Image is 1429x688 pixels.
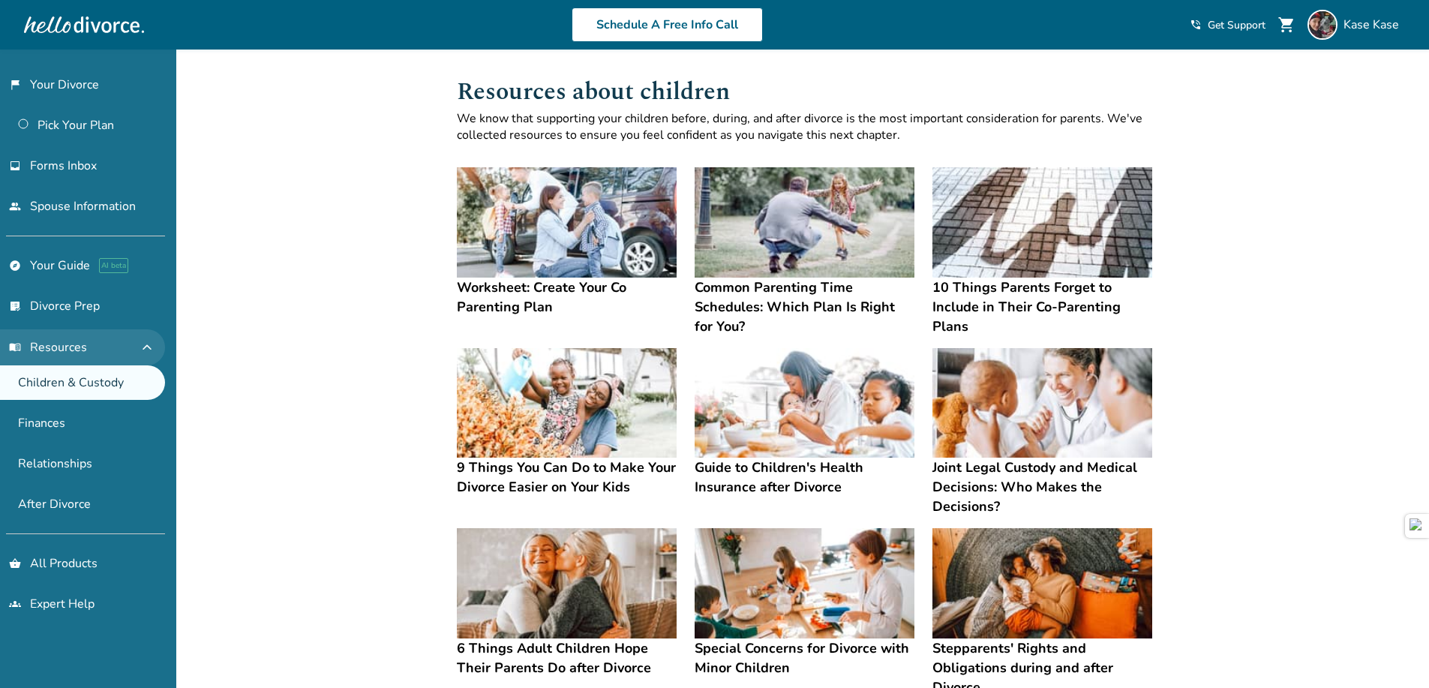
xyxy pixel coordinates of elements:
h1: Resources about children [457,74,1153,110]
a: phone_in_talkGet Support [1190,18,1265,32]
span: shopping_cart [1277,16,1295,34]
a: Common Parenting Time Schedules: Which Plan Is Right for You?Common Parenting Time Schedules: Whi... [695,167,914,336]
h4: 6 Things Adult Children Hope Their Parents Do after Divorce [457,638,677,677]
img: Joint Legal Custody and Medical Decisions: Who Makes the Decisions? [932,348,1152,458]
img: 10 Things Parents Forget to Include in Their Co-Parenting Plans [932,167,1152,278]
img: Cassandra L. Kase [1307,10,1337,40]
span: people [9,200,21,212]
span: Forms Inbox [30,158,97,174]
span: inbox [9,160,21,172]
span: Get Support [1208,18,1265,32]
a: Schedule A Free Info Call [572,8,763,42]
span: groups [9,598,21,610]
a: Worksheet: Create Your Co Parenting PlanWorksheet: Create Your Co Parenting Plan [457,167,677,317]
img: 6 Things Adult Children Hope Their Parents Do after Divorce [457,528,677,638]
h4: Guide to Children's Health Insurance after Divorce [695,458,914,497]
img: 9 Things You Can Do to Make Your Divorce Easier on Your Kids [457,348,677,458]
iframe: Chat Widget [1354,616,1429,688]
a: Special Concerns for Divorce with Minor ChildrenSpecial Concerns for Divorce with Minor Children [695,528,914,677]
span: menu_book [9,341,21,353]
img: Stepparents' Rights and Obligations during and after Divorce [932,528,1152,638]
p: We know that supporting your children before, during, and after divorce is the most important con... [457,110,1153,143]
span: shopping_basket [9,557,21,569]
a: 6 Things Adult Children Hope Their Parents Do after Divorce6 Things Adult Children Hope Their Par... [457,528,677,677]
h4: Special Concerns for Divorce with Minor Children [695,638,914,677]
h4: 9 Things You Can Do to Make Your Divorce Easier on Your Kids [457,458,677,497]
a: 10 Things Parents Forget to Include in Their Co-Parenting Plans10 Things Parents Forget to Includ... [932,167,1152,336]
span: list_alt_check [9,300,21,312]
span: AI beta [99,258,128,273]
a: 9 Things You Can Do to Make Your Divorce Easier on Your Kids9 Things You Can Do to Make Your Divo... [457,348,677,497]
span: flag_2 [9,79,21,91]
img: Guide to Children's Health Insurance after Divorce [695,348,914,458]
h4: Common Parenting Time Schedules: Which Plan Is Right for You? [695,278,914,336]
h4: Joint Legal Custody and Medical Decisions: Who Makes the Decisions? [932,458,1152,516]
img: Special Concerns for Divorce with Minor Children [695,528,914,638]
span: phone_in_talk [1190,19,1202,31]
a: Joint Legal Custody and Medical Decisions: Who Makes the Decisions?Joint Legal Custody and Medica... [932,348,1152,517]
span: Kase Kase [1343,17,1405,33]
img: Worksheet: Create Your Co Parenting Plan [457,167,677,278]
h4: 10 Things Parents Forget to Include in Their Co-Parenting Plans [932,278,1152,336]
a: Guide to Children's Health Insurance after DivorceGuide to Children's Health Insurance after Divorce [695,348,914,497]
span: expand_less [138,338,156,356]
span: Resources [9,339,87,356]
img: Common Parenting Time Schedules: Which Plan Is Right for You? [695,167,914,278]
h4: Worksheet: Create Your Co Parenting Plan [457,278,677,317]
span: explore [9,260,21,272]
